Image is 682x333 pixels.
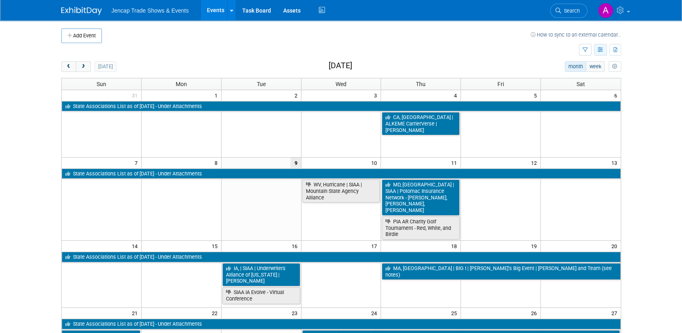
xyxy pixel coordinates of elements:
[530,158,540,168] span: 12
[211,241,221,251] span: 15
[416,81,426,87] span: Thu
[134,158,141,168] span: 7
[530,308,540,318] span: 26
[561,8,580,14] span: Search
[214,90,221,100] span: 1
[257,81,266,87] span: Tue
[598,3,613,18] img: Allison Sharpe
[211,308,221,318] span: 22
[531,32,621,38] a: How to sync to an external calendar...
[577,81,585,87] span: Sat
[62,169,621,179] a: State Associations List as of [DATE] - Under Attachments
[530,241,540,251] span: 19
[291,308,301,318] span: 23
[370,158,381,168] span: 10
[611,241,621,251] span: 20
[497,81,504,87] span: Fri
[370,308,381,318] span: 24
[97,81,106,87] span: Sun
[131,308,141,318] span: 21
[131,241,141,251] span: 14
[62,319,621,329] a: State Associations List as of [DATE] - Under Attachments
[613,90,621,100] span: 6
[450,308,460,318] span: 25
[611,158,621,168] span: 13
[290,158,301,168] span: 9
[611,308,621,318] span: 27
[61,7,102,15] img: ExhibitDay
[222,287,300,304] a: SIAA IA Evolve - Virtual Conference
[214,158,221,168] span: 8
[76,61,91,72] button: next
[336,81,346,87] span: Wed
[61,61,76,72] button: prev
[291,241,301,251] span: 16
[373,90,381,100] span: 3
[329,61,352,70] h2: [DATE]
[131,90,141,100] span: 31
[565,61,586,72] button: month
[612,64,617,69] i: Personalize Calendar
[112,7,189,14] span: Jencap Trade Shows & Events
[450,241,460,251] span: 18
[453,90,460,100] span: 4
[61,28,102,43] button: Add Event
[382,112,460,135] a: CA, [GEOGRAPHIC_DATA] | ALKEME CarrierVerse | [PERSON_NAME]
[176,81,187,87] span: Mon
[550,4,587,18] a: Search
[450,158,460,168] span: 11
[382,179,460,216] a: MD, [GEOGRAPHIC_DATA] | SIAA | Potomac Insurance Network - [PERSON_NAME], [PERSON_NAME], [PERSON_...
[382,263,620,280] a: MA, [GEOGRAPHIC_DATA] | BIG I | [PERSON_NAME]’s Big Event | [PERSON_NAME] and Team (see notes)
[222,263,300,286] a: IA, | SIAA | Underwriters Alliance of [US_STATE] | [PERSON_NAME]
[586,61,605,72] button: week
[609,61,621,72] button: myCustomButton
[62,252,621,262] a: State Associations List as of [DATE] - Under Attachments
[533,90,540,100] span: 5
[294,90,301,100] span: 2
[95,61,116,72] button: [DATE]
[302,179,380,203] a: WV, Hurricane | SIAA | Mountain State Agency Alliance
[62,101,621,112] a: State Associations List as of [DATE] - Under Attachments
[370,241,381,251] span: 17
[382,216,460,240] a: PIA AR Charity Golf Tournament - Red, White, and Birdie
